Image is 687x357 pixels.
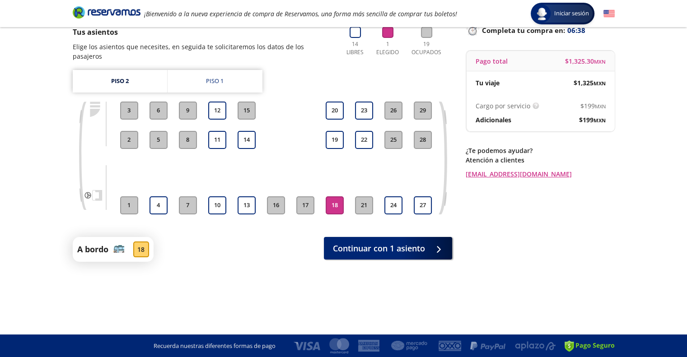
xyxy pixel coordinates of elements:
[595,103,606,110] small: MXN
[567,25,585,36] span: 06:38
[73,5,140,22] a: Brand Logo
[238,131,256,149] button: 14
[355,102,373,120] button: 23
[120,196,138,214] button: 1
[343,40,368,56] p: 14 Libres
[206,77,224,86] div: Piso 1
[296,196,314,214] button: 17
[384,131,402,149] button: 25
[414,131,432,149] button: 28
[594,58,606,65] small: MXN
[466,146,615,155] p: ¿Te podemos ayudar?
[73,27,334,37] p: Tus asientos
[120,131,138,149] button: 2
[384,196,402,214] button: 24
[408,40,445,56] p: 19 Ocupados
[466,169,615,179] a: [EMAIL_ADDRESS][DOMAIN_NAME]
[565,56,606,66] span: $ 1,325.30
[476,56,508,66] p: Pago total
[238,196,256,214] button: 13
[374,40,401,56] p: 1 Elegido
[594,80,606,87] small: MXN
[179,102,197,120] button: 9
[208,102,226,120] button: 12
[333,242,425,255] span: Continuar con 1 asiento
[179,131,197,149] button: 8
[238,102,256,120] button: 15
[326,102,344,120] button: 20
[326,131,344,149] button: 19
[466,155,615,165] p: Atención a clientes
[144,9,457,18] em: ¡Bienvenido a la nueva experiencia de compra de Reservamos, una forma más sencilla de comprar tus...
[551,9,593,18] span: Iniciar sesión
[150,131,168,149] button: 5
[476,115,511,125] p: Adicionales
[324,237,452,260] button: Continuar con 1 asiento
[133,241,149,257] div: 18
[179,196,197,214] button: 7
[579,115,606,125] span: $ 199
[580,101,606,111] span: $ 199
[414,102,432,120] button: 29
[73,5,140,19] i: Brand Logo
[73,70,167,93] a: Piso 2
[267,196,285,214] button: 16
[326,196,344,214] button: 18
[574,78,606,88] span: $ 1,325
[150,196,168,214] button: 4
[603,8,615,19] button: English
[355,196,373,214] button: 21
[168,70,262,93] a: Piso 1
[476,101,530,111] p: Cargo por servicio
[208,131,226,149] button: 11
[120,102,138,120] button: 3
[355,131,373,149] button: 22
[150,102,168,120] button: 6
[414,196,432,214] button: 27
[466,24,615,37] p: Completa tu compra en :
[73,42,334,61] p: Elige los asientos que necesites, en seguida te solicitaremos los datos de los pasajeros
[476,78,500,88] p: Tu viaje
[154,342,276,351] p: Recuerda nuestras diferentes formas de pago
[77,243,108,255] p: A bordo
[594,117,606,124] small: MXN
[384,102,402,120] button: 26
[208,196,226,214] button: 10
